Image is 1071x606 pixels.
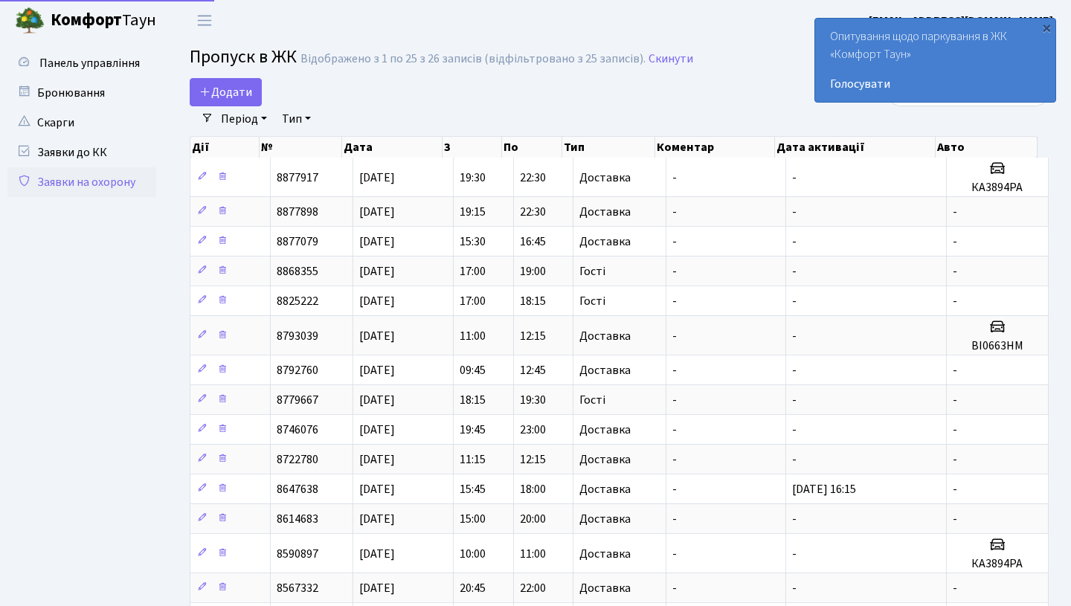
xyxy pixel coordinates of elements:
a: Скарги [7,108,156,138]
span: 22:00 [520,580,546,596]
span: - [953,392,957,408]
div: Опитування щодо паркування в ЖК «Комфорт Таун» [815,19,1055,102]
a: Бронювання [7,78,156,108]
span: 19:15 [460,204,486,220]
th: По [502,137,562,158]
h5: ВІ0663НМ [953,339,1042,353]
span: 8746076 [277,422,318,438]
span: - [792,233,797,250]
span: 17:00 [460,263,486,280]
span: - [953,580,957,596]
div: Відображено з 1 по 25 з 26 записів (відфільтровано з 25 записів). [300,52,646,66]
b: [EMAIL_ADDRESS][DOMAIN_NAME] [869,13,1053,29]
span: 19:30 [520,392,546,408]
span: 8877079 [277,233,318,250]
a: Період [215,106,273,132]
span: [DATE] [359,511,395,527]
span: - [672,451,677,468]
span: 18:15 [460,392,486,408]
span: [DATE] [359,362,395,378]
span: 11:15 [460,451,486,468]
span: 20:45 [460,580,486,596]
span: - [672,170,677,186]
span: [DATE] [359,546,395,562]
th: Дата [342,137,443,158]
span: Таун [51,8,156,33]
span: [DATE] [359,328,395,344]
span: 15:30 [460,233,486,250]
th: З [443,137,503,158]
span: 11:00 [520,546,546,562]
span: 23:00 [520,422,546,438]
span: 20:00 [520,511,546,527]
a: Додати [190,78,262,106]
span: - [672,392,677,408]
span: 12:15 [520,451,546,468]
span: Доставка [579,582,631,594]
span: [DATE] [359,204,395,220]
span: Доставка [579,513,631,525]
h5: КА3894РА [953,557,1042,571]
span: 11:00 [460,328,486,344]
span: Доставка [579,364,631,376]
span: 8877898 [277,204,318,220]
span: - [953,422,957,438]
span: 15:45 [460,481,486,497]
span: - [953,451,957,468]
span: - [953,362,957,378]
b: Комфорт [51,8,122,32]
img: logo.png [15,6,45,36]
span: [DATE] [359,451,395,468]
span: - [792,451,797,468]
span: 15:00 [460,511,486,527]
span: 8825222 [277,293,318,309]
span: 8722780 [277,451,318,468]
span: 10:00 [460,546,486,562]
span: - [672,293,677,309]
a: Панель управління [7,48,156,78]
a: Заявки на охорону [7,167,156,197]
span: [DATE] [359,392,395,408]
span: Доставка [579,330,631,342]
span: 19:30 [460,170,486,186]
span: - [672,546,677,562]
h5: КА3894РА [953,181,1042,195]
span: - [792,392,797,408]
span: - [672,511,677,527]
a: Голосувати [830,75,1041,93]
span: - [672,481,677,497]
span: Гості [579,295,605,307]
span: - [792,263,797,280]
span: - [792,328,797,344]
span: [DATE] [359,580,395,596]
span: 18:00 [520,481,546,497]
span: 8567332 [277,580,318,596]
span: - [672,362,677,378]
span: [DATE] 16:15 [792,481,856,497]
th: Авто [936,137,1038,158]
span: - [792,511,797,527]
span: Доставка [579,172,631,184]
span: 22:30 [520,204,546,220]
span: - [953,511,957,527]
th: № [260,137,342,158]
span: 17:00 [460,293,486,309]
span: - [953,481,957,497]
span: 19:45 [460,422,486,438]
span: - [953,204,957,220]
span: 12:45 [520,362,546,378]
span: - [792,170,797,186]
span: 8590897 [277,546,318,562]
span: 8877917 [277,170,318,186]
span: - [792,580,797,596]
span: Доставка [579,483,631,495]
span: Панель управління [39,55,140,71]
span: Додати [199,84,252,100]
th: Тип [562,137,655,158]
a: [EMAIL_ADDRESS][DOMAIN_NAME] [869,12,1053,30]
th: Дата активації [775,137,936,158]
span: 19:00 [520,263,546,280]
span: [DATE] [359,293,395,309]
span: Доставка [579,454,631,465]
span: - [672,263,677,280]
